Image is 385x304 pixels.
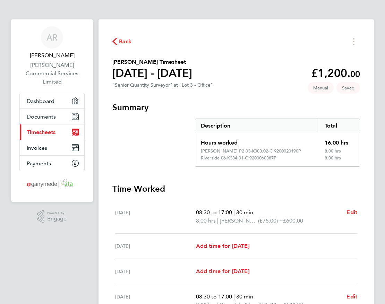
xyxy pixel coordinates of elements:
[308,82,334,94] span: This timesheet was manually created.
[115,242,196,250] div: [DATE]
[319,133,360,148] div: 16.00 hrs
[319,155,360,166] div: 8.00 hrs
[47,216,67,222] span: Engage
[27,145,47,151] span: Invoices
[233,209,235,216] span: |
[25,178,79,189] img: ganymedesolutions-logo-retina.png
[115,267,196,276] div: [DATE]
[195,119,319,133] div: Description
[346,208,357,217] a: Edit
[27,98,54,104] span: Dashboard
[37,210,67,223] a: Powered byEngage
[112,66,192,80] h1: [DATE] - [DATE]
[236,293,253,300] span: 30 min
[233,293,235,300] span: |
[19,51,85,60] span: Alexander Rennie
[220,217,258,225] span: [PERSON_NAME] P2 03-K083.02-C 9200020190P
[236,209,253,216] span: 30 min
[348,36,360,47] button: Timesheets Menu
[319,148,360,155] div: 8.00 hrs
[11,19,93,202] nav: Main navigation
[201,148,301,154] div: [PERSON_NAME] P2 03-K083.02-C 9200020190P
[201,155,276,161] div: Riverside 06-K384.01-C 9200060387P
[119,37,132,46] span: Back
[346,293,357,301] a: Edit
[336,82,360,94] span: This timesheet is Saved.
[112,102,360,113] h3: Summary
[112,82,213,88] div: "Senior Quantity Surveyor" at "Lot 3 - Office"
[196,217,216,224] span: 8.00 hrs
[27,160,51,167] span: Payments
[346,209,357,216] span: Edit
[20,156,84,171] a: Payments
[196,293,232,300] span: 08:30 to 17:00
[112,183,360,194] h3: Time Worked
[217,217,219,224] span: |
[283,217,303,224] span: £600.00
[20,124,84,140] a: Timesheets
[196,268,249,275] span: Add time for [DATE]
[196,209,232,216] span: 08:30 to 17:00
[20,109,84,124] a: Documents
[196,267,249,276] a: Add time for [DATE]
[112,58,192,66] h2: [PERSON_NAME] Timesheet
[258,217,283,224] span: (£75.00) =
[112,37,132,46] button: Back
[311,67,360,80] app-decimal: £1,200.
[196,242,249,250] a: Add time for [DATE]
[19,178,85,189] a: Go to home page
[27,113,56,120] span: Documents
[346,293,357,300] span: Edit
[319,119,360,133] div: Total
[47,210,67,216] span: Powered by
[20,140,84,155] a: Invoices
[46,33,58,42] span: AR
[115,208,196,225] div: [DATE]
[19,26,85,60] a: AR[PERSON_NAME]
[196,243,249,249] span: Add time for [DATE]
[195,133,319,148] div: Hours worked
[195,119,360,167] div: Summary
[19,61,85,86] a: [PERSON_NAME] Commercial Services Limited
[27,129,55,136] span: Timesheets
[20,93,84,108] a: Dashboard
[350,69,360,79] span: 00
